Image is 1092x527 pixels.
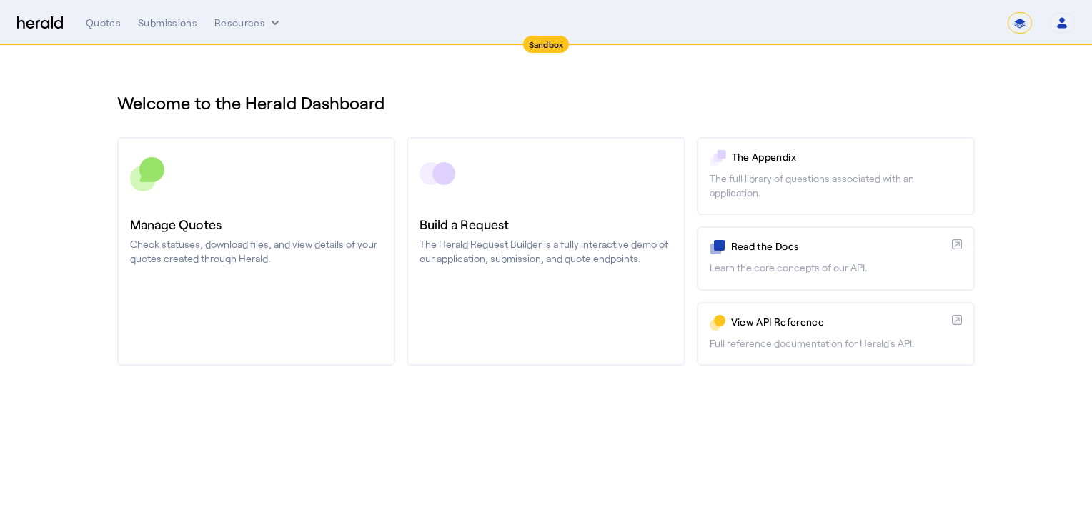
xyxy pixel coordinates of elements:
[130,237,382,266] p: Check statuses, download files, and view details of your quotes created through Herald.
[420,214,672,234] h3: Build a Request
[407,137,685,366] a: Build a RequestThe Herald Request Builder is a fully interactive demo of our application, submiss...
[86,16,121,30] div: Quotes
[523,36,570,53] div: Sandbox
[420,237,672,266] p: The Herald Request Builder is a fully interactive demo of our application, submission, and quote ...
[17,16,63,30] img: Herald Logo
[731,315,946,329] p: View API Reference
[731,239,946,254] p: Read the Docs
[117,137,395,366] a: Manage QuotesCheck statuses, download files, and view details of your quotes created through Herald.
[710,336,962,351] p: Full reference documentation for Herald's API.
[130,214,382,234] h3: Manage Quotes
[697,137,975,215] a: The AppendixThe full library of questions associated with an application.
[697,226,975,290] a: Read the DocsLearn the core concepts of our API.
[710,261,962,275] p: Learn the core concepts of our API.
[710,171,962,200] p: The full library of questions associated with an application.
[214,16,282,30] button: Resources dropdown menu
[138,16,197,30] div: Submissions
[732,150,962,164] p: The Appendix
[697,302,975,366] a: View API ReferenceFull reference documentation for Herald's API.
[117,91,975,114] h1: Welcome to the Herald Dashboard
